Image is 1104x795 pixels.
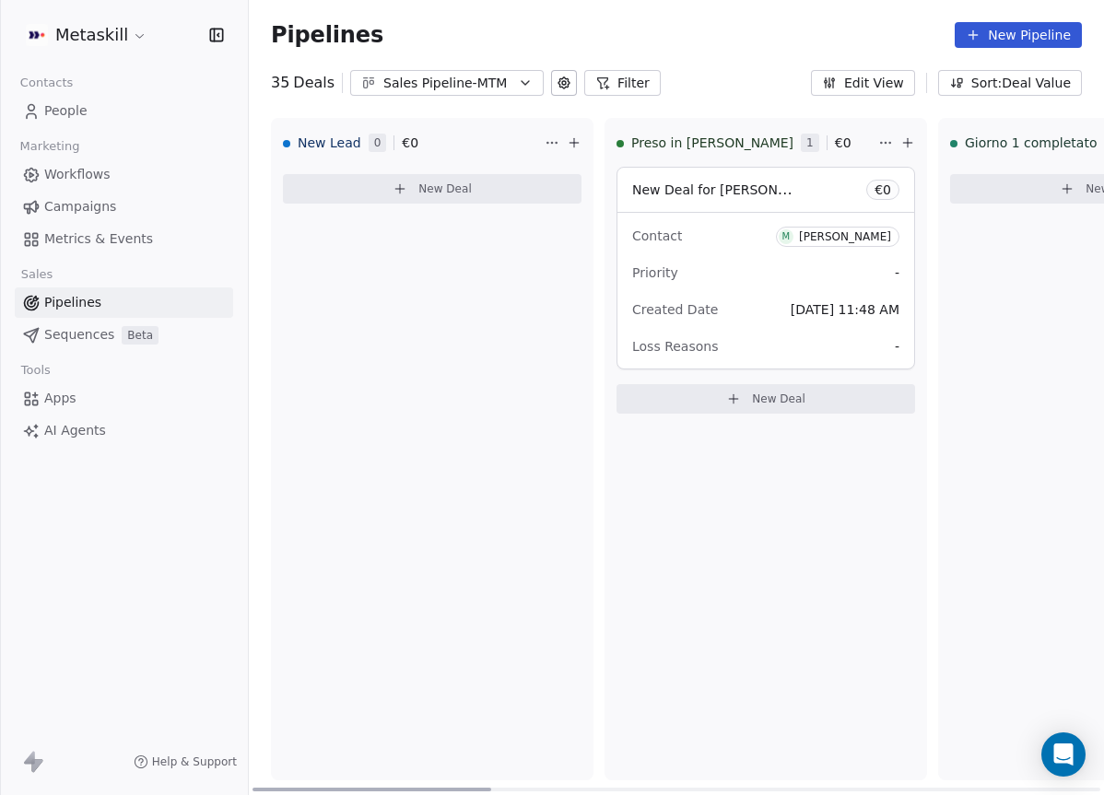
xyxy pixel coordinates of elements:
span: Marketing [12,133,88,160]
div: Open Intercom Messenger [1041,732,1086,777]
span: Pipelines [44,293,101,312]
span: New Deal [752,392,805,406]
span: Pipelines [271,22,383,48]
span: [DATE] 11:48 AM [791,302,899,317]
a: SequencesBeta [15,320,233,350]
span: New Deal for [PERSON_NAME] [632,181,827,198]
span: Metaskill [55,23,128,47]
span: Tools [13,357,58,384]
div: Preso in [PERSON_NAME]1€0 [617,119,875,167]
a: Apps [15,383,233,414]
span: Giorno 1 completato [965,134,1097,152]
a: Campaigns [15,192,233,222]
button: New Pipeline [955,22,1082,48]
div: New Deal for [PERSON_NAME]€0ContactM[PERSON_NAME]Priority-Created Date[DATE] 11:48 AMLoss Reasons- [617,167,915,369]
div: [PERSON_NAME] [799,230,891,243]
span: Workflows [44,165,111,184]
a: Metrics & Events [15,224,233,254]
span: - [895,263,899,282]
span: Metrics & Events [44,229,153,249]
span: Sales [13,261,61,288]
span: New Deal [418,181,472,196]
img: AVATAR%20METASKILL%20-%20Colori%20Positivo.png [26,24,48,46]
button: Sort: Deal Value [938,70,1082,96]
span: Contacts [12,69,81,97]
span: Contact [632,228,682,243]
span: Apps [44,389,76,408]
a: Workflows [15,159,233,190]
div: 35 [271,72,335,94]
div: M [782,229,791,244]
span: Priority [632,265,678,280]
span: AI Agents [44,421,106,440]
span: - [895,337,899,356]
button: Edit View [811,70,915,96]
button: Metaskill [22,19,151,51]
span: € 0 [875,181,891,199]
span: Campaigns [44,197,116,216]
span: Deals [293,72,335,94]
span: Loss Reasons [632,339,718,354]
button: New Deal [283,174,581,204]
a: People [15,96,233,126]
span: 0 [369,134,387,152]
button: Filter [584,70,661,96]
button: New Deal [617,384,915,414]
a: AI Agents [15,415,233,446]
span: New Lead [298,134,361,152]
a: Pipelines [15,287,233,318]
span: Preso in [PERSON_NAME] [631,134,793,152]
div: Sales Pipeline-MTM [383,74,511,93]
span: € 0 [835,134,851,152]
span: People [44,101,88,121]
span: € 0 [402,134,418,152]
span: Created Date [632,302,718,317]
span: Sequences [44,325,114,345]
span: Beta [122,326,159,345]
span: Help & Support [152,754,237,769]
div: New Lead0€0 [283,119,541,167]
span: 1 [801,134,819,152]
a: Help & Support [134,754,237,769]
